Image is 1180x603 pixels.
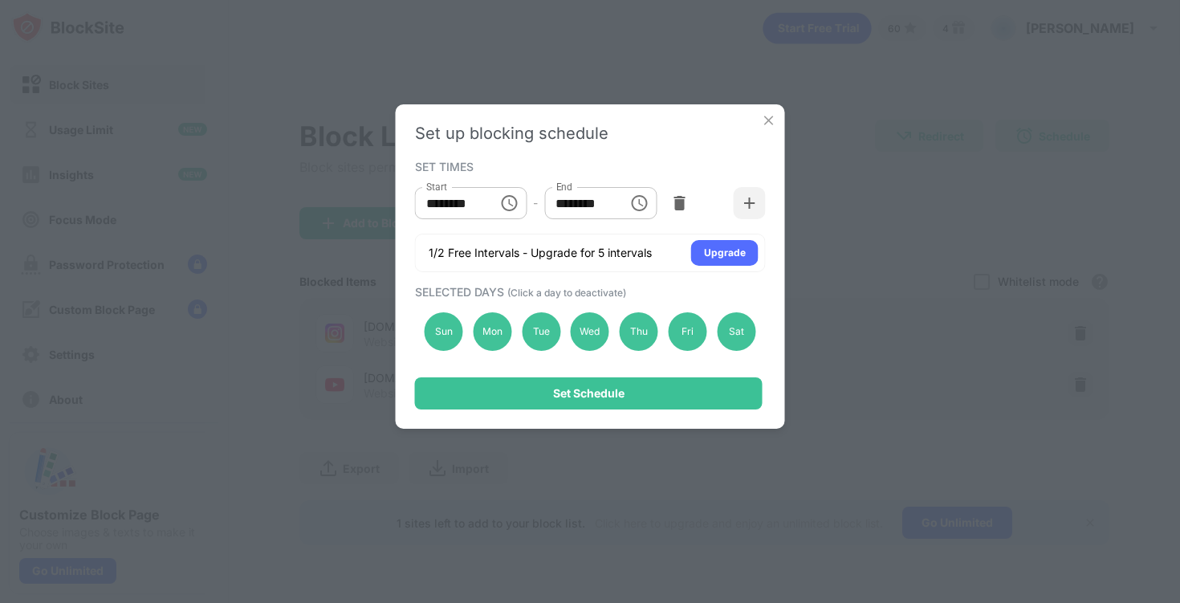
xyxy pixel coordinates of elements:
div: Tue [522,312,560,351]
div: SELECTED DAYS [415,285,762,299]
div: Thu [620,312,658,351]
div: - [533,194,538,212]
div: Upgrade [704,245,746,261]
div: Sat [717,312,755,351]
div: Set up blocking schedule [415,124,766,143]
div: Sun [425,312,463,351]
div: Fri [669,312,707,351]
div: SET TIMES [415,160,762,173]
button: Choose time, selected time is 2:30 PM [493,187,525,219]
div: Mon [473,312,511,351]
button: Choose time, selected time is 11:00 PM [623,187,655,219]
label: End [555,180,572,194]
div: 1/2 Free Intervals - Upgrade for 5 intervals [429,245,652,261]
div: Set Schedule [553,387,625,400]
img: x-button.svg [761,112,777,128]
div: Wed [571,312,609,351]
label: Start [426,180,447,194]
span: (Click a day to deactivate) [507,287,626,299]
